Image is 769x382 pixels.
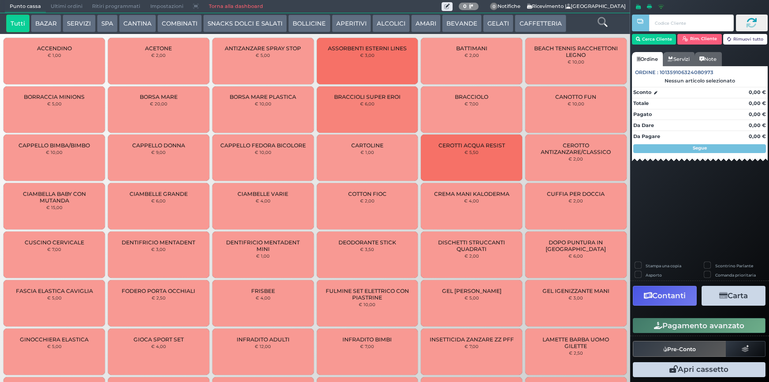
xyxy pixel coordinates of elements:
[633,122,654,128] strong: Da Dare
[568,295,583,300] small: € 3,00
[256,253,270,258] small: € 1,00
[46,150,63,155] small: € 10,00
[515,15,566,32] button: CAFFETTERIA
[204,0,267,13] a: Torna alla dashboard
[47,344,62,349] small: € 5,00
[490,3,498,11] span: 0
[203,15,287,32] button: SNACKS DOLCI E SALATI
[47,295,62,300] small: € 5,00
[37,45,72,52] span: ACCENDINO
[122,239,195,246] span: DENTIFRICIO MENTADENT
[663,52,695,66] a: Servizi
[434,191,509,197] span: CREMA MANI KALODERMA
[332,15,371,32] button: APERITIVI
[555,94,596,100] span: CANOTTO FUN
[455,94,488,100] span: BRACCIOLO
[360,101,375,106] small: € 6,00
[134,336,184,343] span: GIOCA SPORT SET
[46,0,87,13] span: Ultimi ordini
[16,288,93,294] span: FASCIA ELASTICA CAVIGLIA
[360,150,374,155] small: € 1,00
[464,253,479,258] small: € 2,00
[715,263,753,269] label: Scontrino Parlante
[646,272,662,278] label: Asporto
[464,52,479,58] small: € 2,00
[633,318,765,333] button: Pagamento avanzato
[723,34,768,45] button: Rimuovi tutto
[24,94,85,100] span: BORRACCIA MINIONS
[464,295,479,300] small: € 5,00
[632,52,663,66] a: Ordine
[151,150,166,155] small: € 9,00
[632,78,768,84] div: Nessun articolo selezionato
[237,336,290,343] span: INFRADITO ADULTI
[151,52,166,58] small: € 2,00
[464,150,479,155] small: € 5,50
[351,142,383,149] span: CARTOLINE
[464,198,479,203] small: € 4,00
[633,341,726,357] button: Pre-Conto
[63,15,95,32] button: SERVIZI
[533,239,619,252] span: DOPO PUNTURA IN [GEOGRAPHIC_DATA]
[428,239,515,252] span: DISCHETTI STRUCCANTI QUADRATI
[533,336,619,349] span: LAMETTE BARBA UOMO GILETTE
[456,45,487,52] span: BATTIMANI
[48,52,61,58] small: € 1,00
[533,142,619,155] span: CEROTTO ANTIZANZARE/CLASSICO
[464,101,479,106] small: € 7,00
[328,45,407,52] span: ASSORBENTI ESTERNI LINES
[633,133,660,139] strong: Da Pagare
[633,89,651,96] strong: Sconto
[150,101,167,106] small: € 20,00
[220,142,306,149] span: CAPPELLO FEDORA BICOLORE
[749,89,766,95] strong: 0,00 €
[430,336,514,343] span: INSETTICIDA ZANZARE ZZ PFF
[334,94,401,100] span: BRACCIOLI SUPER EROI
[547,191,605,197] span: CUFFIA PER DOCCIA
[256,295,271,300] small: € 4,00
[46,205,63,210] small: € 15,00
[438,142,505,149] span: CEROTTI ACQUA RESIST
[132,142,185,149] span: CAPPELLO DONNA
[25,239,84,246] span: CUSCINO CERVICALE
[47,101,62,106] small: € 5,00
[251,288,275,294] span: FRISBEE
[442,288,502,294] span: GEL [PERSON_NAME]
[230,94,296,100] span: BORSA MARE PLASTICA
[542,288,609,294] span: GEL IGENIZZANTE MANI
[411,15,441,32] button: AMARI
[20,336,89,343] span: GINOCCHIERA ELASTICA
[372,15,410,32] button: ALCOLICI
[324,288,410,301] span: FULMINE SET ELETTRICO CON PIASTRINE
[31,15,61,32] button: BAZAR
[646,263,681,269] label: Stampa una copia
[256,198,271,203] small: € 4,00
[256,52,270,58] small: € 5,00
[633,100,649,106] strong: Totale
[5,0,46,13] span: Punto cassa
[568,59,584,64] small: € 10,00
[11,191,97,204] span: CIAMBELLA BABY CON MUTANDA
[348,191,386,197] span: COTTON FIOC
[151,247,166,252] small: € 3,00
[140,94,178,100] span: BORSA MARE
[533,45,619,58] span: BEACH TENNIS RACCHETTONI LEGNO
[119,15,156,32] button: CANTINA
[97,15,118,32] button: SPA
[695,52,721,66] a: Note
[568,198,583,203] small: € 2,00
[238,191,288,197] span: CIAMBELLE VARIE
[463,3,467,9] b: 0
[157,15,202,32] button: COMBINATI
[568,101,584,106] small: € 10,00
[464,344,479,349] small: € 7,00
[693,145,707,151] strong: Segue
[568,156,583,161] small: € 2,00
[749,122,766,128] strong: 0,00 €
[288,15,330,32] button: BOLLICINE
[483,15,513,32] button: GELATI
[660,69,713,76] span: 101359106324080973
[360,247,374,252] small: € 3,50
[715,272,756,278] label: Comanda prioritaria
[145,0,188,13] span: Impostazioni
